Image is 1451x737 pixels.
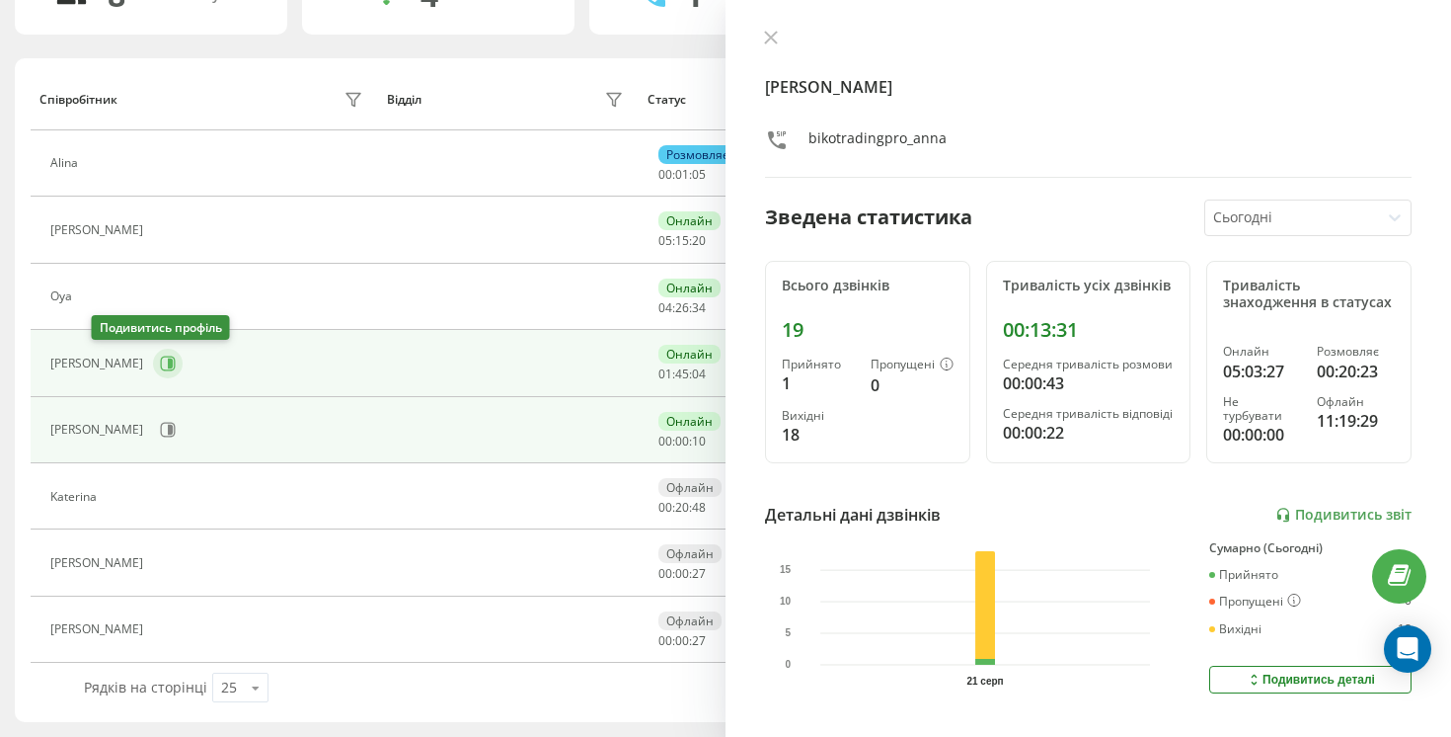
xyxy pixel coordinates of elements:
div: [PERSON_NAME] [50,556,148,570]
div: 00:00:43 [1003,371,1175,395]
div: 00:00:00 [1223,423,1301,447]
div: : : [658,368,706,381]
div: : : [658,234,706,248]
div: 19 [782,318,954,342]
button: Подивитись деталі [1209,666,1412,694]
div: : : [658,567,706,581]
div: 1 [782,371,855,395]
div: Oya [50,289,77,303]
div: Подивитись деталі [1246,672,1375,688]
div: Katerina [50,490,102,504]
div: Тривалість усіх дзвінків [1003,278,1175,294]
span: 45 [675,366,689,382]
div: Статус [648,93,686,107]
div: : : [658,301,706,315]
div: Офлайн [658,478,722,497]
div: 18 [782,423,855,447]
span: 05 [658,232,672,249]
span: 00 [658,632,672,649]
text: 10 [780,597,792,608]
div: : : [658,634,706,648]
div: 11:19:29 [1317,409,1395,433]
span: 04 [658,299,672,316]
text: 21 серп [967,676,1004,687]
span: 00 [675,632,689,649]
div: Розмовляє [1317,345,1395,359]
div: : : [658,168,706,182]
span: 00 [658,565,672,582]
div: Подивитись профіль [92,315,230,340]
div: Онлайн [658,412,721,431]
div: Сумарно (Сьогодні) [1209,541,1412,555]
div: bikotradingpro_anna [808,128,947,157]
div: Вихідні [782,409,855,423]
div: Онлайн [658,279,721,297]
div: Не турбувати [1223,395,1301,424]
div: 18 [1398,622,1412,636]
div: Онлайн [1223,345,1301,359]
div: Середня тривалість розмови [1003,358,1175,371]
span: 27 [692,632,706,649]
div: Тривалість знаходження в статусах [1223,278,1395,311]
div: : : [658,501,706,515]
span: 00 [658,433,672,450]
span: 10 [692,433,706,450]
span: 27 [692,565,706,582]
span: 00 [658,166,672,183]
div: Офлайн [658,612,722,630]
span: 26 [675,299,689,316]
h4: [PERSON_NAME] [765,75,1412,99]
span: 01 [675,166,689,183]
div: Вихідні [1209,622,1261,636]
span: 00 [675,433,689,450]
div: Середня тривалість відповіді [1003,407,1175,421]
div: 0 [871,373,954,397]
div: Онлайн [658,345,721,364]
div: Онлайн [658,211,721,230]
div: Прийнято [782,358,855,371]
div: Пропущені [871,358,954,373]
span: 05 [692,166,706,183]
div: Пропущені [1209,594,1301,610]
div: [PERSON_NAME] [50,622,148,636]
span: 04 [692,366,706,382]
div: Всього дзвінків [782,278,954,294]
div: Розмовляє [658,145,736,164]
div: : : [658,435,706,449]
div: Відділ [387,93,421,107]
span: 00 [658,499,672,516]
text: 15 [780,565,792,576]
div: Прийнято [1209,568,1278,582]
div: 05:03:27 [1223,360,1301,383]
div: Офлайн [1317,395,1395,409]
div: Детальні дані дзвінків [765,503,941,527]
div: Alina [50,156,83,170]
span: 00 [675,565,689,582]
div: 00:13:31 [1003,318,1175,342]
text: 5 [786,628,792,639]
span: 20 [692,232,706,249]
span: 01 [658,366,672,382]
div: Офлайн [658,544,722,563]
div: [PERSON_NAME] [50,357,148,370]
div: [PERSON_NAME] [50,223,148,237]
a: Подивитись звіт [1275,507,1412,524]
span: 34 [692,299,706,316]
div: Зведена статистика [765,203,972,232]
div: 00:00:22 [1003,421,1175,445]
div: Співробітник [39,93,117,107]
span: 15 [675,232,689,249]
div: 00:20:23 [1317,360,1395,383]
div: 25 [221,678,237,697]
text: 0 [786,660,792,671]
span: Рядків на сторінці [84,678,207,696]
div: Open Intercom Messenger [1384,625,1431,673]
div: [PERSON_NAME] [50,423,148,437]
span: 48 [692,499,706,516]
span: 20 [675,499,689,516]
